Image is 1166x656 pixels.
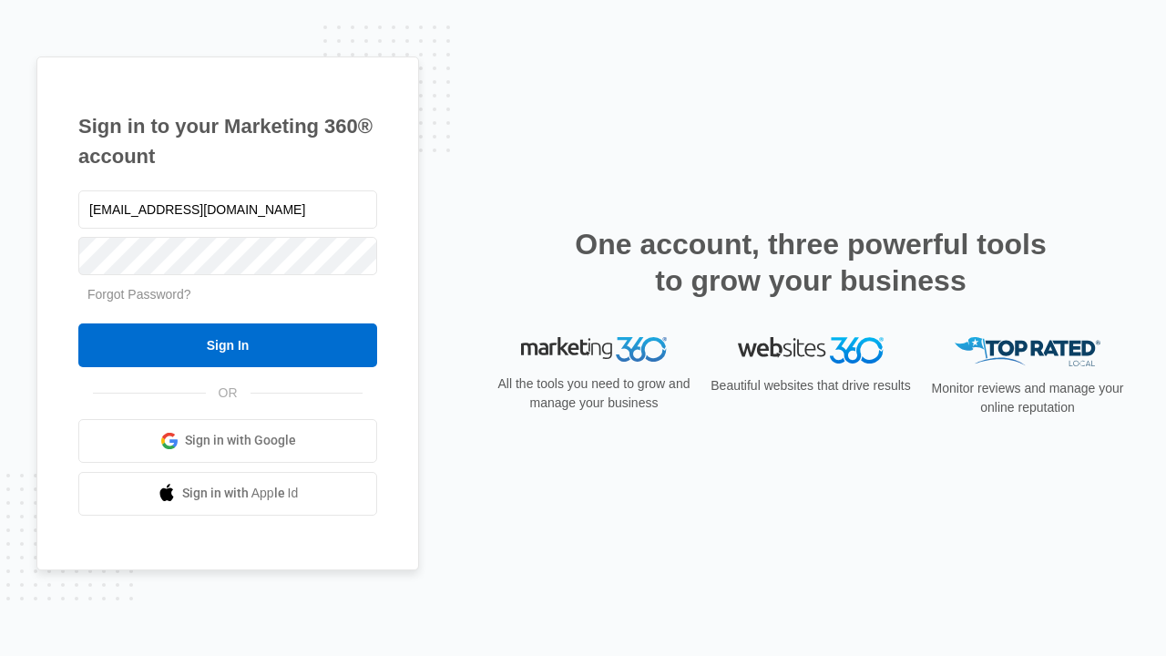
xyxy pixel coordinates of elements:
[206,384,251,403] span: OR
[492,374,696,413] p: All the tools you need to grow and manage your business
[78,190,377,229] input: Email
[78,419,377,463] a: Sign in with Google
[78,472,377,516] a: Sign in with Apple Id
[87,287,191,302] a: Forgot Password?
[709,376,913,395] p: Beautiful websites that drive results
[78,323,377,367] input: Sign In
[185,431,296,450] span: Sign in with Google
[182,484,299,503] span: Sign in with Apple Id
[78,111,377,171] h1: Sign in to your Marketing 360® account
[955,337,1100,367] img: Top Rated Local
[521,337,667,363] img: Marketing 360
[926,379,1130,417] p: Monitor reviews and manage your online reputation
[569,226,1052,299] h2: One account, three powerful tools to grow your business
[738,337,884,364] img: Websites 360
